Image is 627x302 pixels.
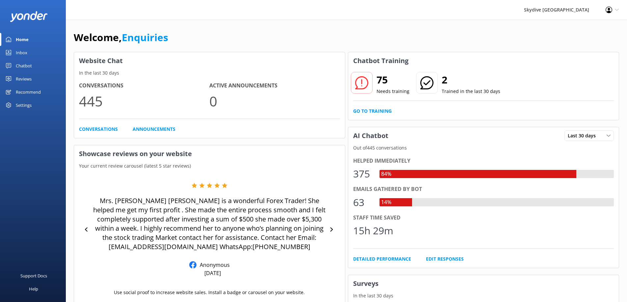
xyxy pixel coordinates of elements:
a: Announcements [133,126,175,133]
div: Staff time saved [353,214,614,222]
h2: 75 [377,72,409,88]
p: Trained in the last 30 days [442,88,500,95]
h3: Showcase reviews on your website [74,145,345,162]
p: In the last 30 days [348,292,619,299]
h3: Chatbot Training [348,52,413,69]
div: Home [16,33,29,46]
div: 14% [379,198,393,207]
div: Chatbot [16,59,32,72]
h3: Surveys [348,275,619,292]
div: Inbox [16,46,27,59]
p: 0 [209,90,340,112]
p: Mrs. [PERSON_NAME] [PERSON_NAME] is a wonderful Forex Trader! She helped me get my first profit .... [92,196,327,251]
div: Helped immediately [353,157,614,165]
p: Needs training [377,88,409,95]
p: Anonymous [196,261,230,268]
div: Help [29,282,38,295]
h4: Active Announcements [209,81,340,90]
div: Support Docs [20,269,47,282]
div: Emails gathered by bot [353,185,614,194]
h3: AI Chatbot [348,127,393,144]
div: 63 [353,195,373,210]
p: Out of 445 conversations [348,144,619,151]
p: Use social proof to increase website sales. Install a badge or carousel on your website. [114,289,305,296]
p: Your current review carousel (latest 5 star reviews) [74,162,345,170]
div: 375 [353,166,373,182]
p: In the last 30 days [74,69,345,77]
p: [DATE] [204,269,221,277]
a: Enquiries [122,31,168,44]
a: Detailed Performance [353,255,411,263]
div: Settings [16,99,32,112]
h3: Website Chat [74,52,345,69]
a: Go to Training [353,107,392,115]
img: yonder-white-logo.png [10,11,48,22]
a: Conversations [79,126,118,133]
h2: 2 [442,72,500,88]
span: Last 30 days [568,132,600,139]
img: Facebook Reviews [189,261,196,268]
div: 15h 29m [353,223,393,239]
div: Recommend [16,85,41,99]
h1: Welcome, [74,30,168,45]
a: Edit Responses [426,255,464,263]
div: 84% [379,170,393,178]
div: Reviews [16,72,32,85]
p: 445 [79,90,209,112]
h4: Conversations [79,81,209,90]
